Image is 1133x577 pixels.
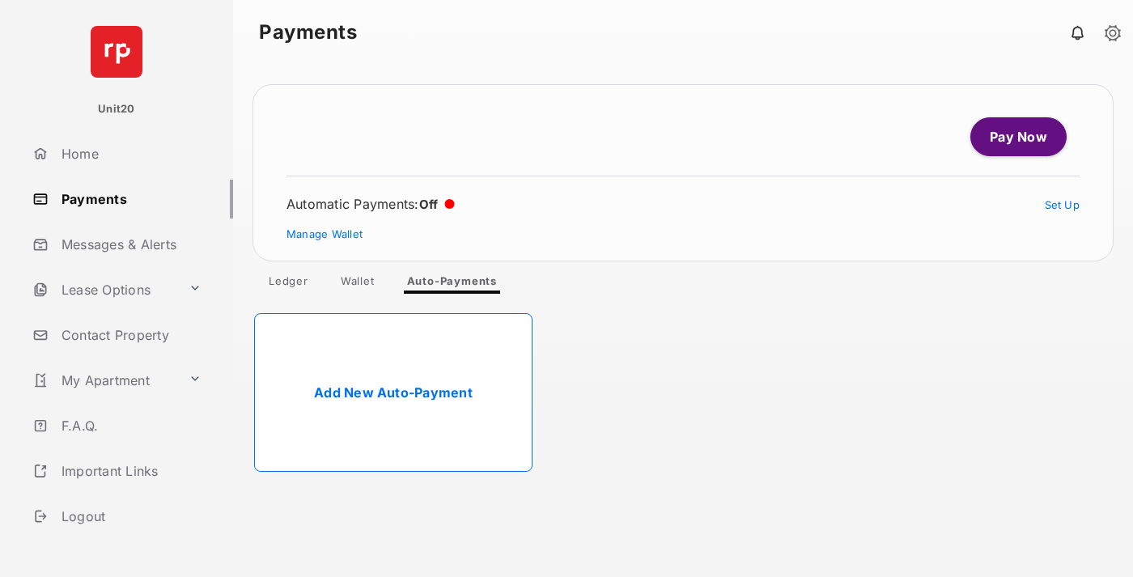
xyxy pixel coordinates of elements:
a: Contact Property [26,316,233,354]
a: Auto-Payments [394,274,510,294]
div: Automatic Payments : [286,196,455,212]
a: Payments [26,180,233,218]
a: Lease Options [26,270,182,309]
a: Important Links [26,452,208,490]
a: Home [26,134,233,173]
a: Ledger [256,274,321,294]
a: Manage Wallet [286,227,363,240]
a: Set Up [1045,198,1080,211]
a: Logout [26,497,233,536]
a: Wallet [328,274,388,294]
p: Unit20 [98,101,135,117]
a: Add New Auto-Payment [254,313,533,472]
span: Off [419,197,439,212]
img: svg+xml;base64,PHN2ZyB4bWxucz0iaHR0cDovL3d3dy53My5vcmcvMjAwMC9zdmciIHdpZHRoPSI2NCIgaGVpZ2h0PSI2NC... [91,26,142,78]
a: F.A.Q. [26,406,233,445]
a: My Apartment [26,361,182,400]
strong: Payments [259,23,357,42]
a: Messages & Alerts [26,225,233,264]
